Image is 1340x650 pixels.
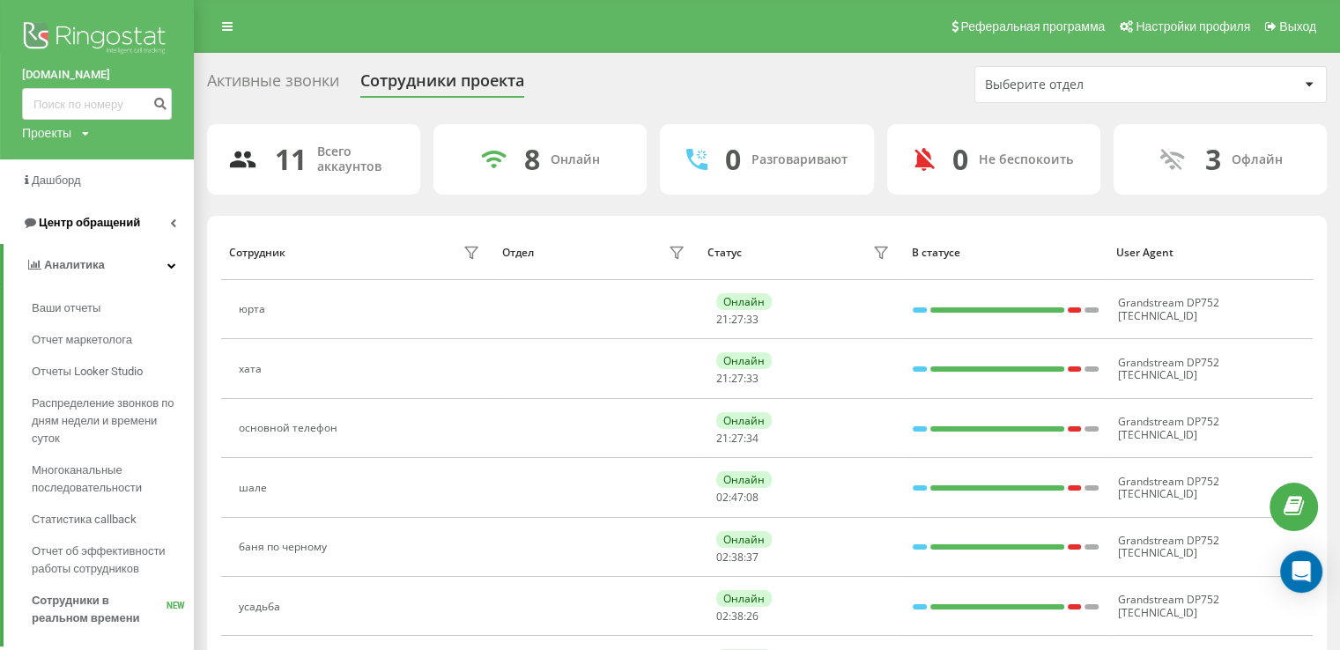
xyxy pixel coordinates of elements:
[239,482,271,494] div: шале
[4,244,194,286] a: Аналитика
[32,388,194,454] a: Распределение звонков по дням недели и времени суток
[275,143,307,176] div: 11
[716,371,729,386] span: 21
[239,363,266,375] div: хата
[32,454,194,504] a: Многоканальные последовательности
[746,550,759,565] span: 37
[716,352,772,369] div: Онлайн
[239,601,285,613] div: усадьба
[32,504,194,536] a: Статистика callback
[1118,474,1219,501] span: Grandstream DP752 [TECHNICAL_ID]
[716,610,759,623] div: : :
[317,144,399,174] div: Всего аккаунтов
[731,312,744,327] span: 27
[952,143,968,176] div: 0
[502,247,534,259] div: Отдел
[746,312,759,327] span: 33
[239,541,331,553] div: баня по черному
[524,143,540,176] div: 8
[731,550,744,565] span: 38
[716,314,759,326] div: : :
[979,152,1073,167] div: Не беспокоить
[716,471,772,488] div: Онлайн
[32,331,132,349] span: Отчет маркетолога
[32,511,137,528] span: Статистика callback
[39,216,140,229] span: Центр обращений
[1118,592,1219,619] span: Grandstream DP752 [TECHNICAL_ID]
[716,431,729,446] span: 21
[746,490,759,505] span: 08
[716,490,729,505] span: 02
[1279,19,1316,33] span: Выход
[1118,295,1219,322] span: Grandstream DP752 [TECHNICAL_ID]
[44,258,105,271] span: Аналитика
[239,303,270,315] div: юрта
[360,71,524,99] div: Сотрудники проекта
[707,247,741,259] div: Статус
[32,585,194,634] a: Сотрудники в реальном времениNEW
[32,462,185,497] span: Многоканальные последовательности
[960,19,1105,33] span: Реферальная программа
[207,71,339,99] div: Активные звонки
[716,550,729,565] span: 02
[32,592,167,627] span: Сотрудники в реальном времени
[716,491,759,504] div: : :
[912,247,1099,259] div: В статусе
[746,609,759,624] span: 26
[716,312,729,327] span: 21
[32,292,194,324] a: Ваши отчеты
[731,371,744,386] span: 27
[32,299,100,317] span: Ваши отчеты
[229,247,285,259] div: Сотрудник
[1136,19,1250,33] span: Настройки профиля
[22,18,172,62] img: Ringostat logo
[1118,533,1219,560] span: Grandstream DP752 [TECHNICAL_ID]
[32,543,185,578] span: Отчет об эффективности работы сотрудников
[22,124,71,142] div: Проекты
[32,174,81,187] span: Дашборд
[731,431,744,446] span: 27
[1116,247,1304,259] div: User Agent
[1204,143,1220,176] div: 3
[1231,152,1282,167] div: Офлайн
[22,88,172,120] input: Поиск по номеру
[716,412,772,429] div: Онлайн
[716,293,772,310] div: Онлайн
[22,66,172,84] a: [DOMAIN_NAME]
[731,490,744,505] span: 47
[716,531,772,548] div: Онлайн
[1118,414,1219,441] span: Grandstream DP752 [TECHNICAL_ID]
[32,324,194,356] a: Отчет маркетолога
[746,431,759,446] span: 34
[32,395,185,447] span: Распределение звонков по дням недели и времени суток
[725,143,741,176] div: 0
[716,590,772,607] div: Онлайн
[746,371,759,386] span: 33
[716,432,759,445] div: : :
[1118,355,1219,382] span: Grandstream DP752 [TECHNICAL_ID]
[32,536,194,585] a: Отчет об эффективности работы сотрудников
[239,422,342,434] div: основной телефон
[985,78,1196,92] div: Выберите отдел
[1280,550,1322,593] div: Open Intercom Messenger
[32,356,194,388] a: Отчеты Looker Studio
[716,551,759,564] div: : :
[32,363,143,380] span: Отчеты Looker Studio
[731,609,744,624] span: 38
[751,152,848,167] div: Разговаривают
[716,609,729,624] span: 02
[551,152,600,167] div: Онлайн
[716,373,759,385] div: : :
